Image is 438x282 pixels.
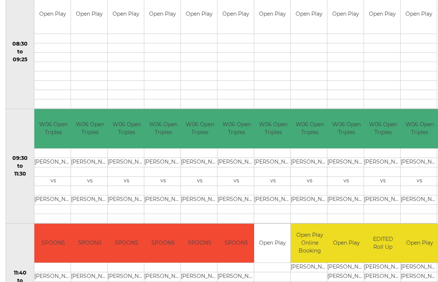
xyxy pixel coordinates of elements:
[364,109,402,148] td: W06 Open Triples
[254,109,292,148] td: W06 Open Triples
[254,224,290,263] td: Open Play
[181,224,219,263] td: SPOONS
[34,176,72,186] td: vs
[34,158,72,167] td: [PERSON_NAME]
[291,176,328,186] td: vs
[254,176,292,186] td: vs
[291,109,328,148] td: W06 Open Triples
[181,109,219,148] td: W06 Open Triples
[71,195,109,204] td: [PERSON_NAME]
[71,109,109,148] td: W06 Open Triples
[364,263,402,272] td: [PERSON_NAME]
[218,195,255,204] td: [PERSON_NAME]
[327,224,365,263] td: Open Play
[34,195,72,204] td: [PERSON_NAME]
[71,176,109,186] td: vs
[144,158,182,167] td: [PERSON_NAME]
[218,176,255,186] td: vs
[181,272,219,282] td: [PERSON_NAME]
[218,224,255,263] td: SPOONS
[254,195,292,204] td: [PERSON_NAME]
[71,272,109,282] td: [PERSON_NAME]
[34,272,72,282] td: [PERSON_NAME]
[218,272,255,282] td: [PERSON_NAME]
[291,263,328,272] td: [PERSON_NAME]
[34,109,72,148] td: W06 Open Triples
[364,272,402,282] td: [PERSON_NAME]
[327,109,365,148] td: W06 Open Triples
[218,109,255,148] td: W06 Open Triples
[71,158,109,167] td: [PERSON_NAME]
[108,224,145,263] td: SPOONS
[144,109,182,148] td: W06 Open Triples
[108,195,145,204] td: [PERSON_NAME]
[327,263,365,272] td: [PERSON_NAME]
[327,176,365,186] td: vs
[364,158,402,167] td: [PERSON_NAME]
[144,176,182,186] td: vs
[181,195,219,204] td: [PERSON_NAME]
[327,195,365,204] td: [PERSON_NAME]
[327,158,365,167] td: [PERSON_NAME]
[144,195,182,204] td: [PERSON_NAME]
[291,224,328,263] td: Open Play Online Booking
[144,224,182,263] td: SPOONS
[34,224,72,263] td: SPOONS
[144,272,182,282] td: [PERSON_NAME]
[108,272,145,282] td: [PERSON_NAME]
[364,195,402,204] td: [PERSON_NAME]
[6,109,34,224] td: 09:30 to 11:30
[181,158,219,167] td: [PERSON_NAME]
[291,158,328,167] td: [PERSON_NAME]
[71,224,109,263] td: SPOONS
[181,176,219,186] td: vs
[254,158,292,167] td: [PERSON_NAME]
[327,272,365,282] td: [PERSON_NAME]
[291,195,328,204] td: [PERSON_NAME]
[218,158,255,167] td: [PERSON_NAME]
[108,109,145,148] td: W06 Open Triples
[364,176,402,186] td: vs
[108,158,145,167] td: [PERSON_NAME]
[364,224,402,263] td: EDITED Roll Up
[108,176,145,186] td: vs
